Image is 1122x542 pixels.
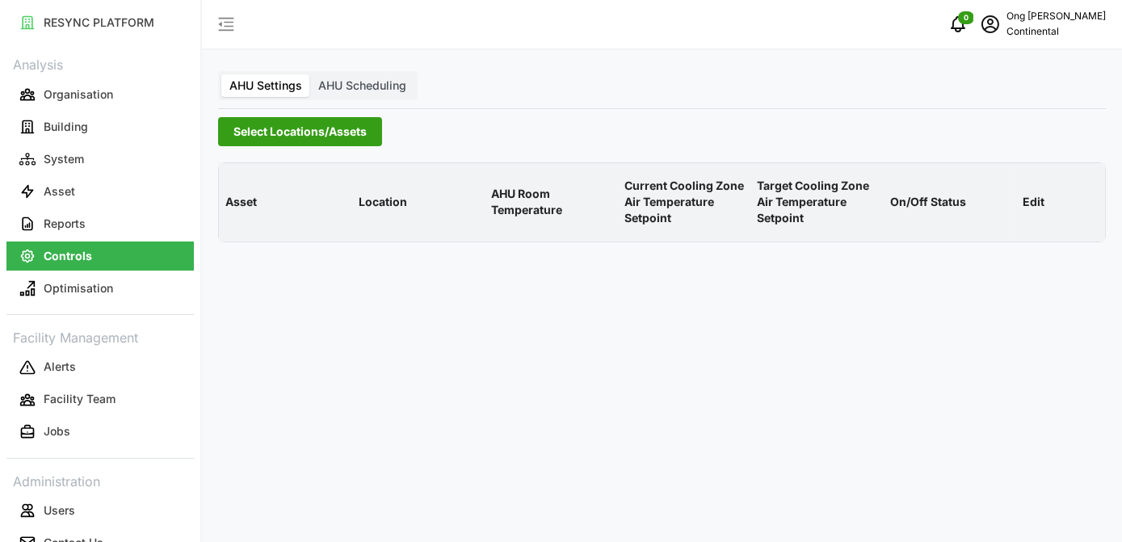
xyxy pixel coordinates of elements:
p: Optimisation [44,280,113,296]
a: Optimisation [6,272,194,305]
button: Reports [6,209,194,238]
span: 0 [964,12,969,23]
p: Location [355,181,482,223]
span: AHU Scheduling [318,78,406,92]
button: Users [6,496,194,525]
p: Reports [44,216,86,232]
p: Current Cooling Zone Air Temperature Setpoint [621,165,748,240]
p: AHU Room Temperature [488,173,615,232]
button: notifications [942,8,974,40]
a: Building [6,111,194,143]
a: Asset [6,175,194,208]
button: Organisation [6,80,194,109]
a: Jobs [6,416,194,448]
p: Administration [6,468,194,492]
span: AHU Settings [229,78,302,92]
p: System [44,151,84,167]
p: Ong [PERSON_NAME] [1006,9,1106,24]
button: Select Locations/Assets [218,117,382,146]
button: System [6,145,194,174]
a: RESYNC PLATFORM [6,6,194,39]
p: Facility Management [6,325,194,348]
a: Reports [6,208,194,240]
p: Analysis [6,52,194,75]
a: Alerts [6,351,194,384]
button: RESYNC PLATFORM [6,8,194,37]
button: Jobs [6,418,194,447]
p: Target Cooling Zone Air Temperature Setpoint [754,165,880,240]
button: Facility Team [6,385,194,414]
p: Alerts [44,359,76,375]
p: Organisation [44,86,113,103]
button: Asset [6,177,194,206]
p: Jobs [44,423,70,439]
p: Continental [1006,24,1106,40]
button: schedule [974,8,1006,40]
a: System [6,143,194,175]
button: Building [6,112,194,141]
p: Edit [1019,181,1102,223]
p: Users [44,502,75,519]
a: Controls [6,240,194,272]
p: Asset [44,183,75,200]
button: Controls [6,242,194,271]
a: Organisation [6,78,194,111]
button: Alerts [6,353,194,382]
button: Optimisation [6,274,194,303]
p: Facility Team [44,391,116,407]
p: Asset [222,181,349,223]
p: On/Off Status [887,181,1014,223]
a: Users [6,494,194,527]
p: Building [44,119,88,135]
p: Controls [44,248,92,264]
a: Facility Team [6,384,194,416]
p: RESYNC PLATFORM [44,15,154,31]
span: Select Locations/Assets [233,118,367,145]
